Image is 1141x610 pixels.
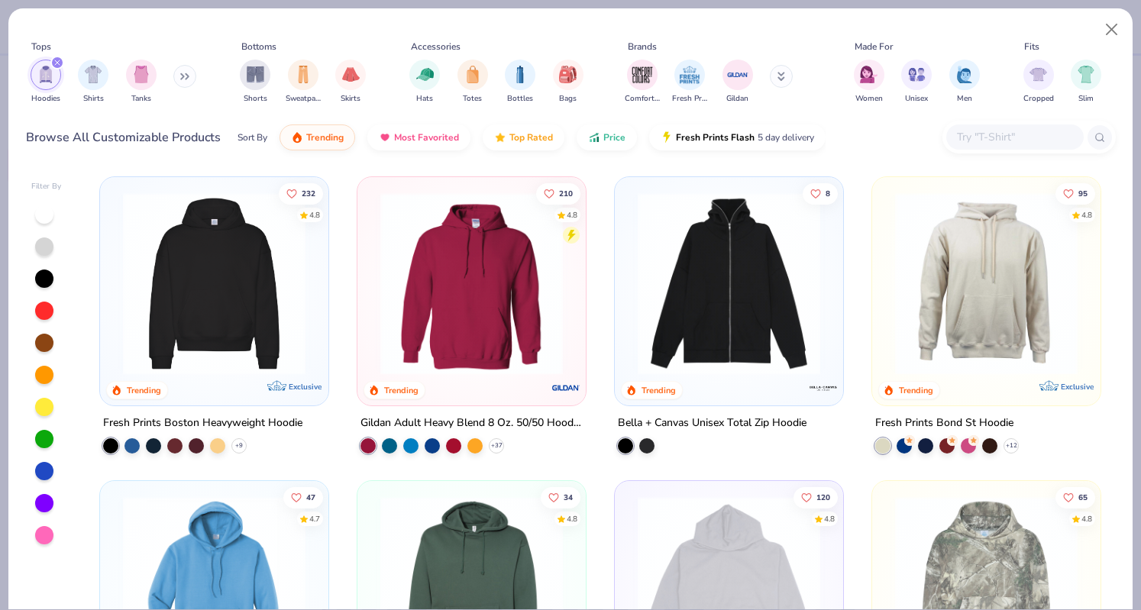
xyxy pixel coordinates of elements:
button: filter button [78,60,108,105]
img: d4a37e75-5f2b-4aef-9a6e-23330c63bbc0 [313,192,511,375]
span: Most Favorited [394,131,459,144]
div: filter for Men [949,60,980,105]
span: Exclusive [1062,382,1094,392]
span: + 9 [235,441,243,450]
span: Hats [416,93,433,105]
span: 232 [301,189,315,197]
span: Bottles [507,93,533,105]
div: filter for Totes [457,60,488,105]
div: Accessories [411,40,461,53]
img: Women Image [860,66,878,83]
img: Cropped Image [1029,66,1047,83]
span: 210 [559,189,573,197]
span: Gildan [726,93,748,105]
span: Fresh Prints Flash [676,131,755,144]
div: Bella + Canvas Unisex Total Zip Hoodie [618,414,806,433]
img: Totes Image [464,66,481,83]
span: 34 [564,494,573,502]
img: Bottles Image [512,66,528,83]
img: Fresh Prints Image [678,63,701,86]
button: filter button [240,60,270,105]
span: Women [855,93,883,105]
div: filter for Shirts [78,60,108,105]
div: filter for Cropped [1023,60,1054,105]
button: Top Rated [483,124,564,150]
button: Most Favorited [367,124,470,150]
span: 8 [826,189,830,197]
img: 8f478216-4029-45fd-9955-0c7f7b28c4ae [887,192,1085,375]
div: Gildan Adult Heavy Blend 8 Oz. 50/50 Hooded Sweatshirt [360,414,583,433]
span: Skirts [341,93,360,105]
div: 4.8 [824,514,835,525]
div: filter for Slim [1071,60,1101,105]
button: Price [577,124,637,150]
img: trending.gif [291,131,303,144]
span: Comfort Colors [625,93,660,105]
span: 95 [1078,189,1088,197]
div: Fits [1024,40,1039,53]
div: filter for Bags [553,60,583,105]
span: Slim [1078,93,1094,105]
button: Like [794,487,838,508]
span: 65 [1078,494,1088,502]
span: 47 [305,494,315,502]
button: filter button [286,60,321,105]
div: Made For [855,40,893,53]
div: filter for Skirts [335,60,366,105]
button: Like [1055,487,1095,508]
button: filter button [126,60,157,105]
img: 01756b78-01f6-4cc6-8d8a-3c30c1a0c8ac [373,192,570,375]
div: Bottoms [241,40,276,53]
button: Fresh Prints Flash5 day delivery [649,124,826,150]
button: Close [1097,15,1126,44]
span: Exclusive [289,382,322,392]
button: filter button [901,60,932,105]
span: 120 [816,494,830,502]
img: Gildan logo [551,373,581,403]
span: Top Rated [509,131,553,144]
img: Men Image [956,66,973,83]
span: Hoodies [31,93,60,105]
img: Gildan Image [726,63,749,86]
div: Fresh Prints Bond St Hoodie [875,414,1013,433]
button: filter button [1071,60,1101,105]
span: Trending [306,131,344,144]
div: Browse All Customizable Products [26,128,221,147]
button: filter button [672,60,707,105]
div: filter for Sweatpants [286,60,321,105]
span: Shirts [83,93,104,105]
span: Tanks [131,93,151,105]
button: Like [1055,182,1095,204]
img: Comfort Colors Image [631,63,654,86]
div: filter for Unisex [901,60,932,105]
div: filter for Hoodies [31,60,61,105]
span: Unisex [905,93,928,105]
div: 4.8 [1081,514,1092,525]
button: Like [278,182,322,204]
div: filter for Gildan [722,60,753,105]
input: Try "T-Shirt" [955,128,1073,146]
button: filter button [335,60,366,105]
div: filter for Bottles [505,60,535,105]
button: filter button [625,60,660,105]
div: 4.7 [309,514,319,525]
img: Bags Image [559,66,576,83]
img: flash.gif [661,131,673,144]
img: Hats Image [416,66,434,83]
div: Tops [31,40,51,53]
span: + 12 [1006,441,1017,450]
img: Hoodies Image [37,66,54,83]
img: Unisex Image [908,66,926,83]
div: 4.8 [567,514,577,525]
button: Trending [280,124,355,150]
div: filter for Fresh Prints [672,60,707,105]
div: 4.8 [309,209,319,221]
button: filter button [409,60,440,105]
img: b1a53f37-890a-4b9a-8962-a1b7c70e022e [630,192,828,375]
span: 5 day delivery [758,129,814,147]
img: Bella + Canvas logo [808,373,839,403]
button: Like [283,487,322,508]
button: Like [541,487,580,508]
span: Bags [559,93,577,105]
span: Sweatpants [286,93,321,105]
